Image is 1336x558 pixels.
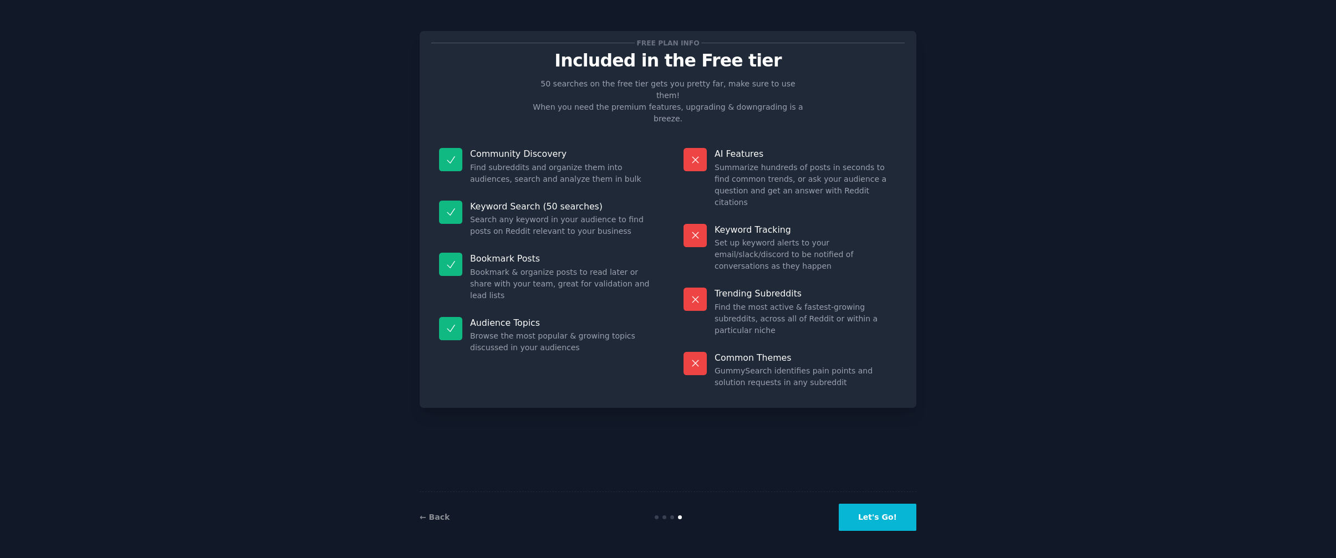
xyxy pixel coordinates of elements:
[470,162,652,185] dd: Find subreddits and organize them into audiences, search and analyze them in bulk
[715,301,897,336] dd: Find the most active & fastest-growing subreddits, across all of Reddit or within a particular niche
[715,288,897,299] p: Trending Subreddits
[470,201,652,212] p: Keyword Search (50 searches)
[635,37,701,49] span: Free plan info
[715,365,897,388] dd: GummySearch identifies pain points and solution requests in any subreddit
[470,148,652,160] p: Community Discovery
[470,253,652,264] p: Bookmark Posts
[715,162,897,208] dd: Summarize hundreds of posts in seconds to find common trends, or ask your audience a question and...
[715,352,897,364] p: Common Themes
[715,237,897,272] dd: Set up keyword alerts to your email/slack/discord to be notified of conversations as they happen
[839,504,916,531] button: Let's Go!
[431,51,905,70] p: Included in the Free tier
[420,513,450,521] a: ← Back
[470,330,652,354] dd: Browse the most popular & growing topics discussed in your audiences
[528,78,808,125] p: 50 searches on the free tier gets you pretty far, make sure to use them! When you need the premiu...
[470,267,652,301] dd: Bookmark & organize posts to read later or share with your team, great for validation and lead lists
[715,148,897,160] p: AI Features
[715,224,897,236] p: Keyword Tracking
[470,214,652,237] dd: Search any keyword in your audience to find posts on Reddit relevant to your business
[470,317,652,329] p: Audience Topics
